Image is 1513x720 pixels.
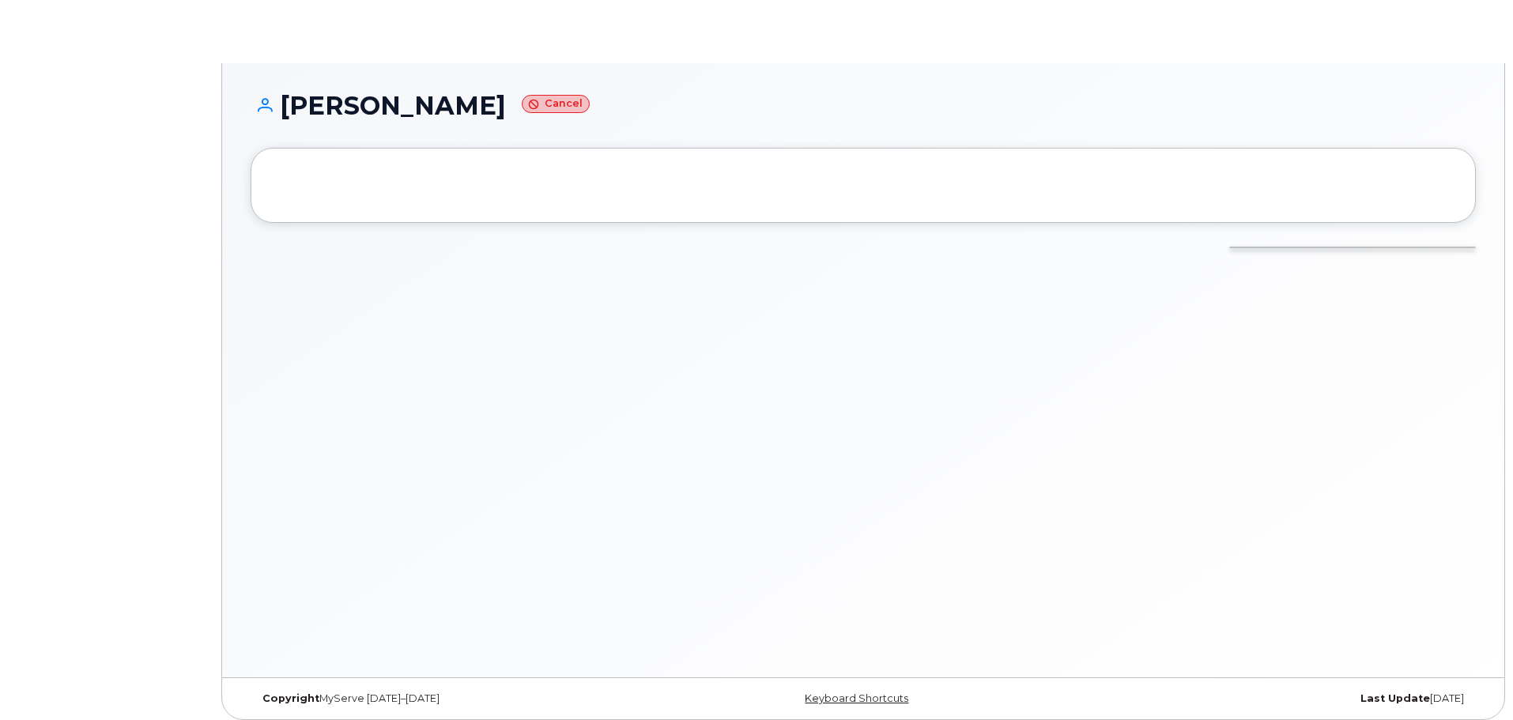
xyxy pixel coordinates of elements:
strong: Last Update [1360,692,1430,704]
h1: [PERSON_NAME] [251,92,1476,119]
div: MyServe [DATE]–[DATE] [251,692,659,705]
a: Keyboard Shortcuts [805,692,908,704]
strong: Copyright [262,692,319,704]
div: [DATE] [1067,692,1476,705]
small: Cancel [522,95,590,113]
